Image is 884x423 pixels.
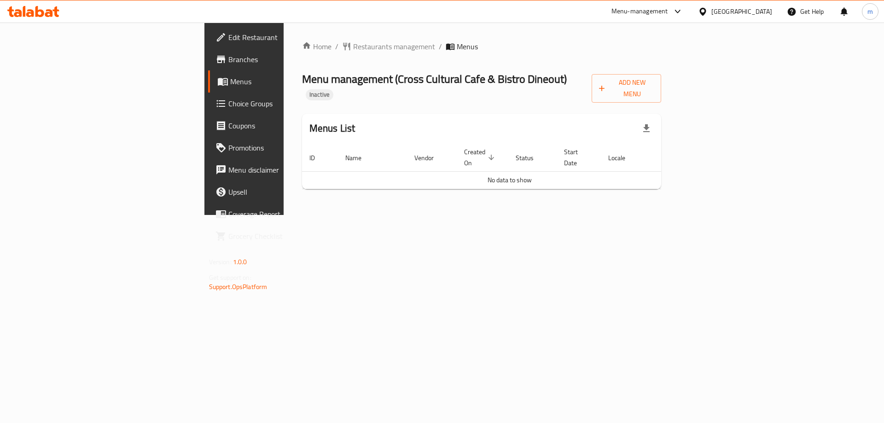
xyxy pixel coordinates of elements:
span: Coverage Report [228,209,345,220]
span: Status [516,152,546,163]
a: Grocery Checklist [208,225,352,247]
span: m [867,6,873,17]
span: Edit Restaurant [228,32,345,43]
a: Edit Restaurant [208,26,352,48]
nav: breadcrumb [302,41,662,52]
span: Start Date [564,146,590,168]
span: Created On [464,146,497,168]
span: Menu management ( Cross Cultural Cafe & Bistro Dineout ) [302,69,567,89]
span: Branches [228,54,345,65]
span: 1.0.0 [233,256,247,268]
span: Restaurants management [353,41,435,52]
a: Coupons [208,115,352,137]
span: ID [309,152,327,163]
a: Choice Groups [208,93,352,115]
span: Menu disclaimer [228,164,345,175]
span: Add New Menu [599,77,654,100]
span: No data to show [488,174,532,186]
span: Choice Groups [228,98,345,109]
span: Coupons [228,120,345,131]
span: Name [345,152,373,163]
a: Restaurants management [342,41,435,52]
span: Grocery Checklist [228,231,345,242]
span: Menus [230,76,345,87]
span: Get support on: [209,272,251,284]
a: Menus [208,70,352,93]
a: Promotions [208,137,352,159]
button: Add New Menu [592,74,662,103]
span: Upsell [228,186,345,197]
a: Coverage Report [208,203,352,225]
div: [GEOGRAPHIC_DATA] [711,6,772,17]
li: / [439,41,442,52]
span: Vendor [414,152,446,163]
h2: Menus List [309,122,355,135]
a: Branches [208,48,352,70]
table: enhanced table [302,144,717,189]
span: Locale [608,152,637,163]
div: Export file [635,117,657,139]
span: Promotions [228,142,345,153]
span: Menus [457,41,478,52]
th: Actions [648,144,717,172]
a: Support.OpsPlatform [209,281,268,293]
a: Menu disclaimer [208,159,352,181]
div: Menu-management [611,6,668,17]
span: Version: [209,256,232,268]
a: Upsell [208,181,352,203]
